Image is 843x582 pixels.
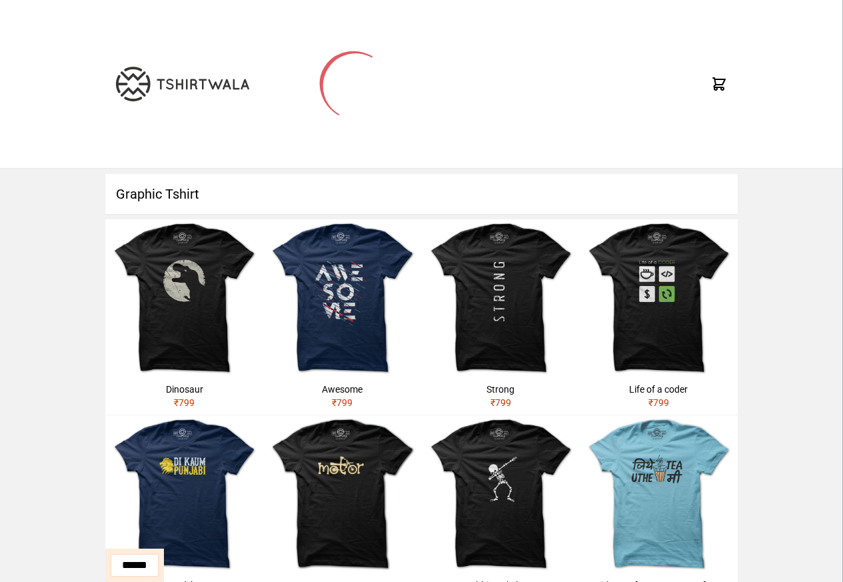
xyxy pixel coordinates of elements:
[490,397,511,408] span: ₹ 799
[585,383,732,396] div: Life of a coder
[422,219,580,415] a: Strong₹799
[105,174,738,214] h1: Graphic Tshirt
[105,219,263,377] img: dinosaur.jpg
[111,383,258,396] div: Dinosaur
[427,383,574,396] div: Strong
[263,219,421,415] a: Awesome₹799
[580,415,738,573] img: jithe-tea-uthe-me.jpg
[422,415,580,573] img: skeleton-dabbing.jpg
[332,397,353,408] span: ₹ 799
[116,67,249,101] img: TW-LOGO-400-104.png
[263,415,421,573] img: motor.jpg
[263,219,421,377] img: awesome.jpg
[580,219,738,377] img: life-of-a-coder.jpg
[105,415,263,573] img: shera-di-kaum-punjabi-1.jpg
[648,397,669,408] span: ₹ 799
[422,219,580,377] img: strong.jpg
[174,397,195,408] span: ₹ 799
[269,383,416,396] div: Awesome
[580,219,738,415] a: Life of a coder₹799
[105,219,263,415] a: Dinosaur₹799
